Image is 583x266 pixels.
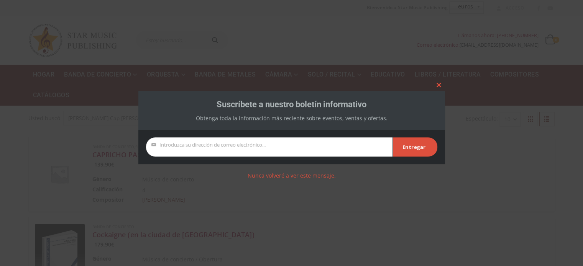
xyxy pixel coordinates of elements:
font: Entregar [402,144,426,150]
font: Suscríbete a nuestro boletín informativo [217,100,366,109]
font: Obtenga toda la información más reciente sobre eventos, ventas y ofertas. [196,114,388,122]
a: Nunca volveré a ver este mensaje. [248,172,336,179]
button: Entregar [393,137,437,157]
